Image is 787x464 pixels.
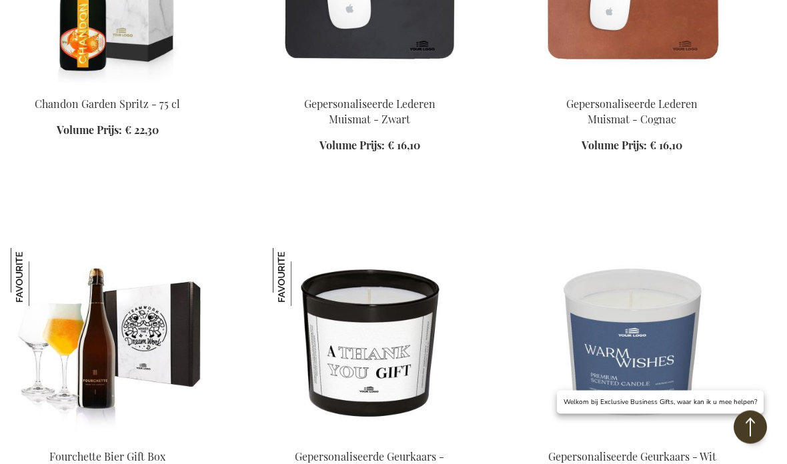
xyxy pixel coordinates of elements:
a: Personalised Scented Candle - Black Matt Gepersonaliseerde Geurkaars - Zwart Mat [273,433,466,445]
img: Fourchette Bier Gift Box [11,249,69,307]
span: € 16,10 [650,139,682,153]
img: Personalised Scented Candle - Black Matt [273,249,466,435]
a: Volume Prijs: € 16,10 [582,139,682,154]
img: Personalised Scented Candle - White Matt [536,249,729,435]
span: € 16,10 [387,139,420,153]
a: Fourchette Beer Gift Box Fourchette Bier Gift Box [11,433,204,445]
span: Volume Prijs: [57,123,122,137]
a: Volume Prijs: € 22,30 [57,123,159,139]
a: Leather Mouse Pad - Cognac [536,81,729,93]
a: Gepersonaliseerde Lederen Muismat - Zwart [304,97,436,127]
a: Personalised Scented Candle - White Matt [536,433,729,445]
img: Gepersonaliseerde Geurkaars - Zwart Mat [273,249,331,307]
a: Volume Prijs: € 16,10 [319,139,420,154]
span: € 22,30 [125,123,159,137]
span: Volume Prijs: [319,139,385,153]
a: Personalised Leather Mouse Pad - Black [273,81,466,93]
a: Gepersonaliseerde Lederen Muismat - Cognac [566,97,698,127]
a: Fourchette Bier Gift Box [49,450,165,464]
span: Volume Prijs: [582,139,647,153]
a: Chandon Garden Spritz - 75 cl [35,97,180,111]
a: Chandon Garden Spritz - 75 cl [11,81,204,93]
img: Fourchette Beer Gift Box [11,249,204,435]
